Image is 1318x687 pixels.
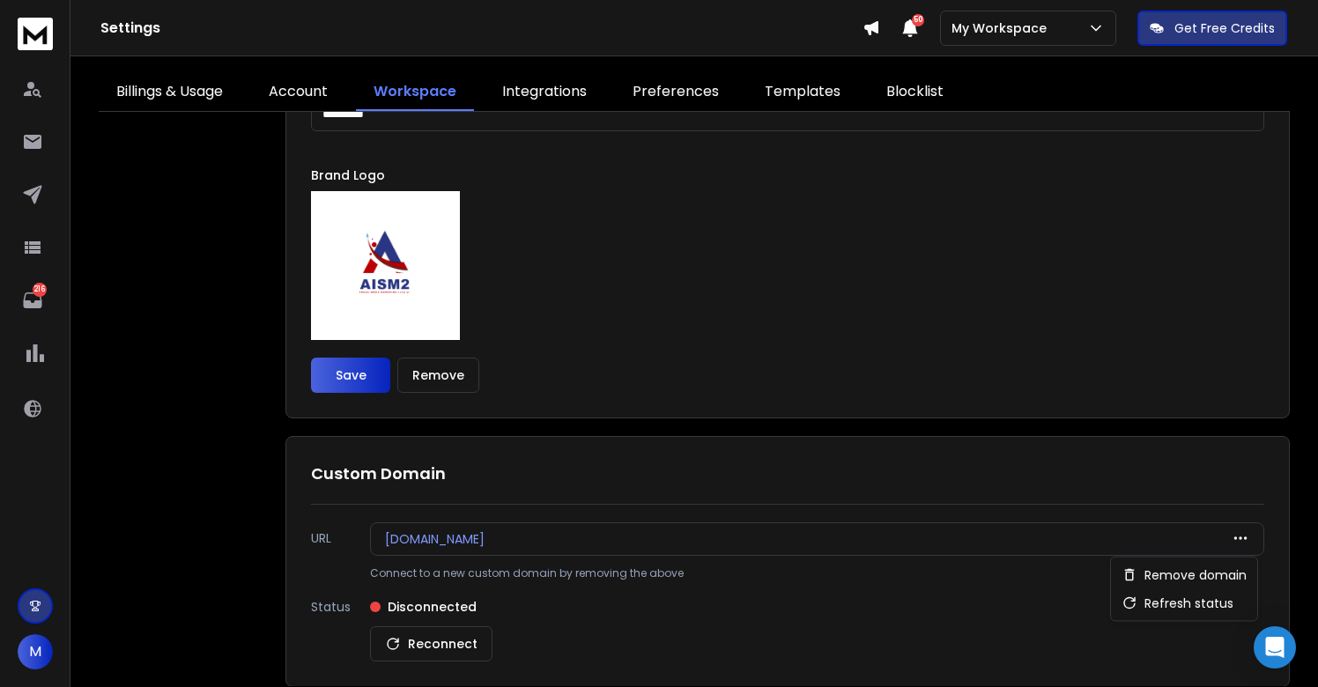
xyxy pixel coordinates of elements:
img: logo [18,18,53,50]
p: Connect to a new custom domain by removing the above [370,566,1264,580]
span: 50 [912,14,924,26]
button: Reconnect [370,626,492,661]
span: M [18,634,53,669]
a: Billings & Usage [99,74,241,111]
p: Get Free Credits [1174,19,1275,37]
a: Blocklist [869,74,961,111]
p: Refresh status [1144,595,1233,612]
h1: Custom Domain [311,462,1264,486]
p: 216 [33,283,47,297]
a: Account [251,74,345,111]
div: Open Intercom Messenger [1254,626,1296,669]
a: Workspace [356,74,474,111]
button: Save [311,358,390,393]
a: Preferences [615,74,737,111]
p: Remove domain [1144,566,1247,584]
a: Integrations [485,74,604,111]
button: Remove [397,358,479,393]
p: Disconnected [388,598,477,616]
p: [DOMAIN_NAME] [385,530,485,548]
p: My Workspace [951,19,1054,37]
a: Templates [747,74,858,111]
h1: Settings [100,18,863,39]
p: URL [311,529,352,547]
p: Brand Logo [311,166,1264,184]
p: Status [311,598,352,616]
img: img [311,191,460,340]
